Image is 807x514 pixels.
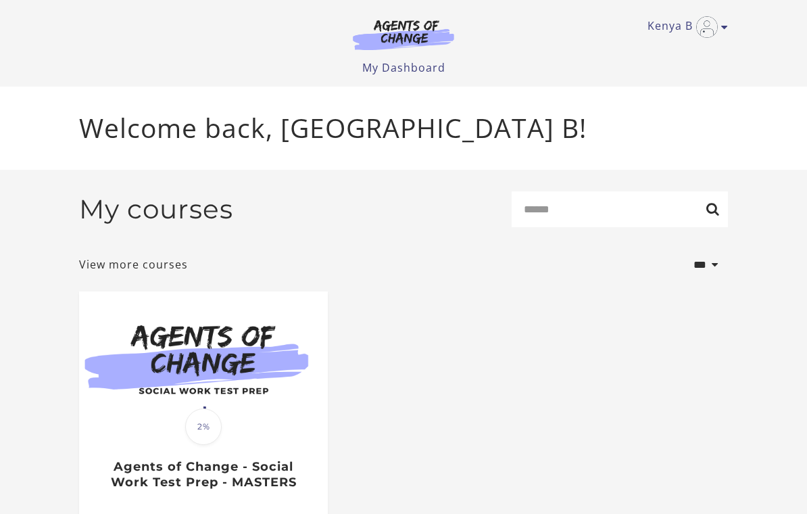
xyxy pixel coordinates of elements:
[93,459,313,490] h3: Agents of Change - Social Work Test Prep - MASTERS
[79,193,233,225] h2: My courses
[362,60,445,75] a: My Dashboard
[79,108,728,148] p: Welcome back, [GEOGRAPHIC_DATA] B!
[185,408,222,445] span: 2%
[647,16,721,38] a: Toggle menu
[79,256,188,273] a: View more courses
[339,19,468,50] img: Agents of Change Logo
